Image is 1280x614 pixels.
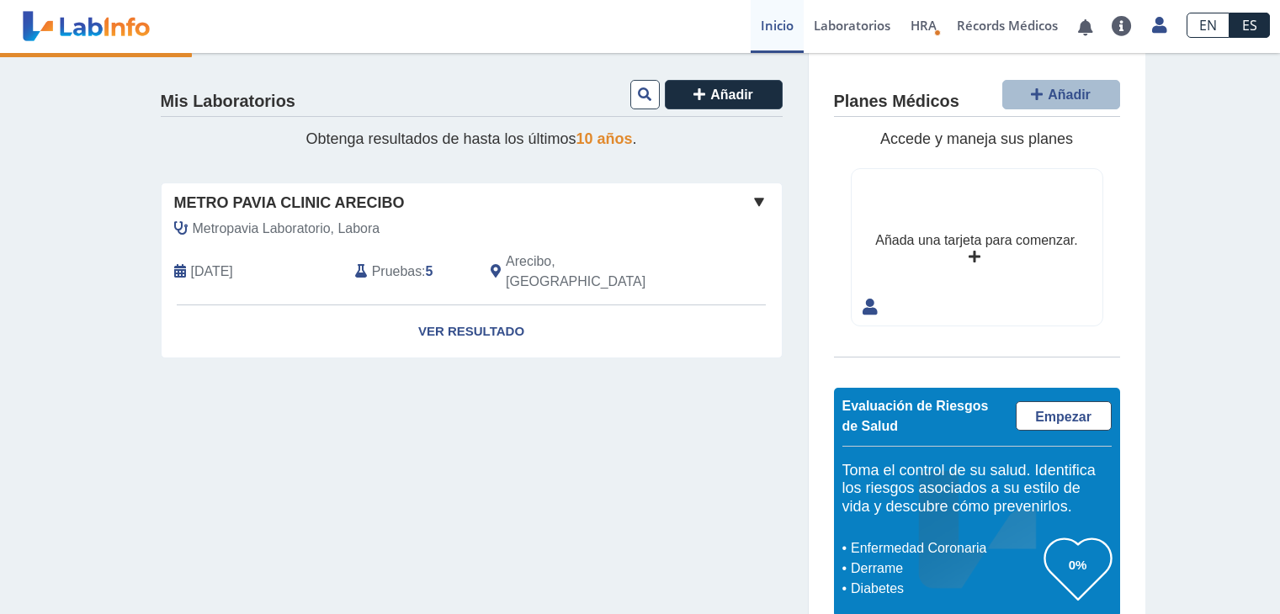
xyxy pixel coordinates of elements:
[191,262,233,282] span: 2025-08-14
[343,251,478,292] div: :
[911,17,937,34] span: HRA
[875,230,1077,251] div: Añada una tarjeta para comenzar.
[847,558,1044,579] li: Derrame
[305,130,636,147] span: Obtenga resultados de hasta los últimos .
[847,538,1044,558] li: Enfermedad Coronaria
[1044,554,1112,575] h3: 0%
[174,192,405,214] span: Metro Pavia Clinic Arecibo
[506,251,692,292] span: Arecibo, PR
[1230,13,1270,38] a: ES
[880,130,1073,147] span: Accede y maneja sus planes
[847,579,1044,599] li: Diabetes
[372,262,422,282] span: Pruebas
[842,399,989,433] span: Evaluación de Riesgos de Salud
[665,80,783,109] button: Añadir
[710,87,753,102] span: Añadir
[576,130,633,147] span: 10 años
[426,264,433,278] b: 5
[834,92,959,112] h4: Planes Médicos
[1187,13,1230,38] a: EN
[1002,80,1120,109] button: Añadir
[1035,410,1091,424] span: Empezar
[193,219,380,239] span: Metropavia Laboratorio, Labora
[1016,401,1112,431] a: Empezar
[161,92,295,112] h4: Mis Laboratorios
[1048,87,1091,102] span: Añadir
[842,462,1112,516] h5: Toma el control de su salud. Identifica los riesgos asociados a su estilo de vida y descubre cómo...
[162,305,782,358] a: Ver Resultado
